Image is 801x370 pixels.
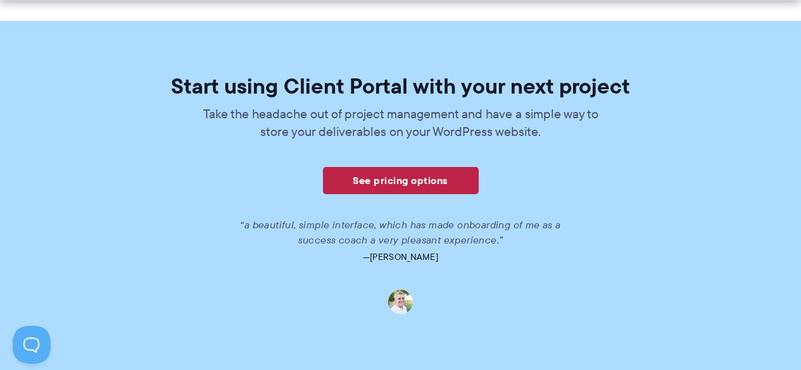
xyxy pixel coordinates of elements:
[13,326,51,364] iframe: Toggle Customer Support
[195,105,607,140] p: Take the headache out of project management and have a simple way to store your deliverables on y...
[45,248,756,266] p: —[PERSON_NAME]
[323,167,479,194] a: See pricing options
[388,290,413,314] img: Anthony English
[45,75,756,97] h2: Start using Client Portal with your next project
[239,218,562,248] p: “a beautiful, simple interface, which has made onboarding of me as a success coach a very pleasan...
